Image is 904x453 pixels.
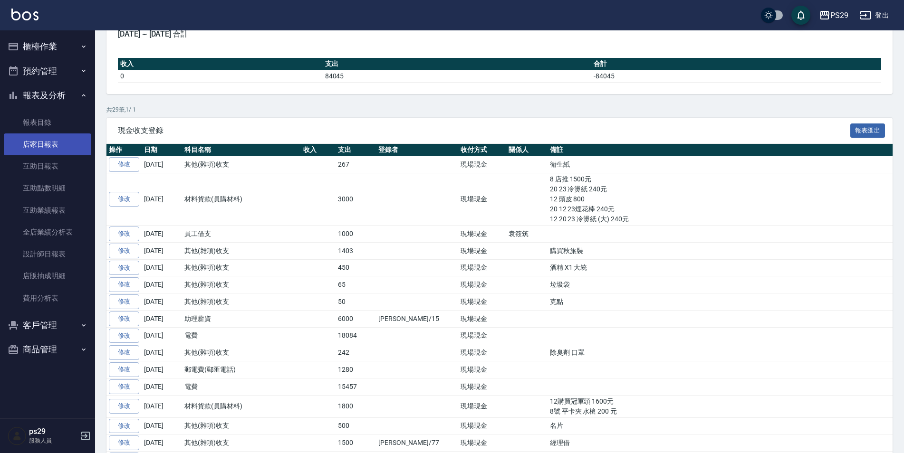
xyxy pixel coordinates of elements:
[4,177,91,199] a: 互助點數明細
[142,395,182,417] td: [DATE]
[142,173,182,226] td: [DATE]
[8,426,27,445] img: Person
[109,277,139,292] a: 修改
[109,379,139,394] a: 修改
[4,265,91,287] a: 店販抽成明細
[109,399,139,414] a: 修改
[458,310,506,327] td: 現場現金
[323,70,591,82] td: 84045
[118,58,323,70] th: 收入
[548,144,893,156] th: 備註
[458,395,506,417] td: 現場現金
[142,293,182,311] td: [DATE]
[109,294,139,309] a: 修改
[4,243,91,265] a: 設計師日報表
[109,261,139,275] a: 修改
[830,9,848,21] div: PS29
[850,123,885,138] button: 報表匯出
[458,361,506,378] td: 現場現金
[336,434,376,452] td: 1500
[336,378,376,395] td: 15457
[142,226,182,243] td: [DATE]
[182,293,301,311] td: 其他(雜項)收支
[142,156,182,173] td: [DATE]
[548,259,893,276] td: 酒精 X1 大統
[142,327,182,344] td: [DATE]
[182,378,301,395] td: 電費
[548,173,893,226] td: 8 店推 1500元 20 23 冷燙紙 240元 12 頭皮 800 20 12 23煙花棒 240元 12 20 23 冷燙紙 (大) 240元
[548,276,893,293] td: 垃圾袋
[376,144,458,156] th: 登錄者
[182,226,301,243] td: 員工借支
[182,310,301,327] td: 助理薪資
[109,419,139,434] a: 修改
[142,417,182,434] td: [DATE]
[458,293,506,311] td: 現場現金
[458,344,506,361] td: 現場現金
[4,59,91,84] button: 預約管理
[109,311,139,326] a: 修改
[118,29,881,39] span: [DATE] ~ [DATE] 合計
[548,293,893,311] td: 克點
[458,226,506,243] td: 現場現金
[458,434,506,452] td: 現場現金
[109,244,139,258] a: 修改
[376,310,458,327] td: [PERSON_NAME]/15
[591,58,881,70] th: 合計
[301,144,336,156] th: 收入
[29,436,77,445] p: 服務人員
[182,434,301,452] td: 其他(雜項)收支
[458,378,506,395] td: 現場現金
[548,344,893,361] td: 除臭劑 口罩
[182,395,301,417] td: 材料貨款(員購材料)
[458,156,506,173] td: 現場現金
[336,242,376,259] td: 1403
[815,6,852,25] button: PS29
[182,242,301,259] td: 其他(雜項)收支
[142,144,182,156] th: 日期
[109,362,139,377] a: 修改
[548,395,893,417] td: 12購買冠軍頭 1600元 8號 平卡夾 水槍 200 元
[336,156,376,173] td: 267
[142,361,182,378] td: [DATE]
[142,378,182,395] td: [DATE]
[182,327,301,344] td: 電費
[182,361,301,378] td: 郵電費(郵匯電話)
[182,144,301,156] th: 科目名稱
[29,427,77,436] h5: ps29
[458,276,506,293] td: 現場現金
[109,435,139,450] a: 修改
[336,327,376,344] td: 18084
[109,226,139,241] a: 修改
[856,7,893,24] button: 登出
[506,144,548,156] th: 關係人
[109,157,139,172] a: 修改
[182,259,301,276] td: 其他(雜項)收支
[336,361,376,378] td: 1280
[548,156,893,173] td: 衛生紙
[4,83,91,108] button: 報表及分析
[11,9,38,20] img: Logo
[791,6,810,25] button: save
[182,156,301,173] td: 其他(雜項)收支
[4,199,91,221] a: 互助業績報表
[182,276,301,293] td: 其他(雜項)收支
[118,126,850,135] span: 現金收支登錄
[336,173,376,226] td: 3000
[336,144,376,156] th: 支出
[591,70,881,82] td: -84045
[458,242,506,259] td: 現場現金
[4,287,91,309] a: 費用分析表
[182,417,301,434] td: 其他(雜項)收支
[458,417,506,434] td: 現場現金
[336,259,376,276] td: 450
[109,345,139,360] a: 修改
[4,313,91,338] button: 客戶管理
[336,276,376,293] td: 65
[142,434,182,452] td: [DATE]
[4,337,91,362] button: 商品管理
[548,242,893,259] td: 購買秋旅裝
[142,310,182,327] td: [DATE]
[323,58,591,70] th: 支出
[458,144,506,156] th: 收付方式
